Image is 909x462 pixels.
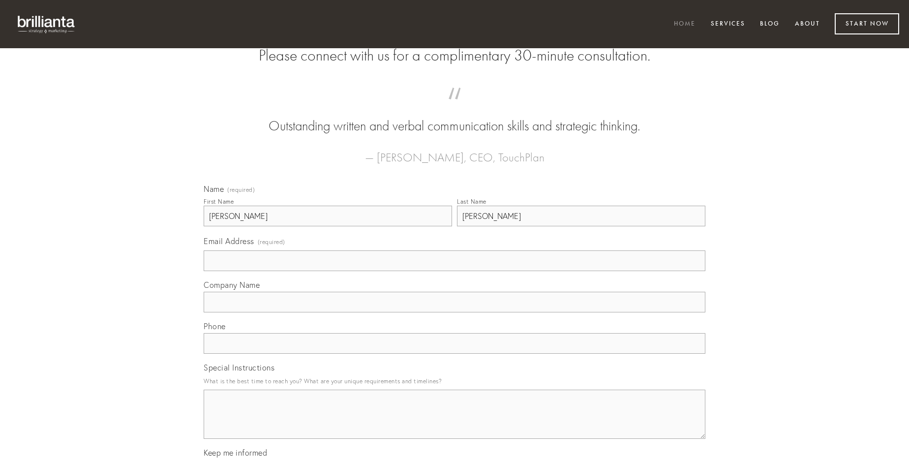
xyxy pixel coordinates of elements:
[204,280,260,290] span: Company Name
[667,16,702,32] a: Home
[754,16,786,32] a: Blog
[204,46,705,65] h2: Please connect with us for a complimentary 30-minute consultation.
[704,16,752,32] a: Services
[204,448,267,458] span: Keep me informed
[788,16,826,32] a: About
[204,184,224,194] span: Name
[204,198,234,205] div: First Name
[204,236,254,246] span: Email Address
[835,13,899,34] a: Start Now
[204,374,705,388] p: What is the best time to reach you? What are your unique requirements and timelines?
[457,198,486,205] div: Last Name
[204,363,274,372] span: Special Instructions
[204,321,226,331] span: Phone
[227,187,255,193] span: (required)
[219,136,690,167] figcaption: — [PERSON_NAME], CEO, TouchPlan
[219,97,690,117] span: “
[258,235,285,248] span: (required)
[10,10,84,38] img: brillianta - research, strategy, marketing
[219,97,690,136] blockquote: Outstanding written and verbal communication skills and strategic thinking.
